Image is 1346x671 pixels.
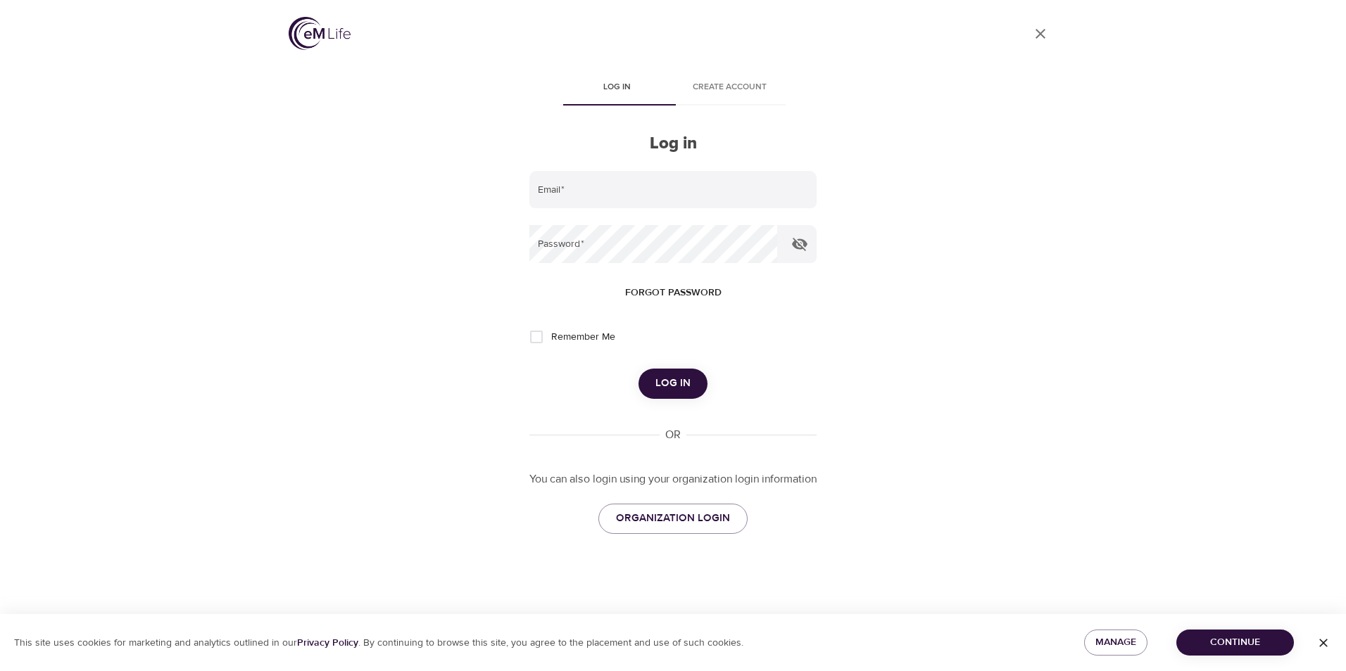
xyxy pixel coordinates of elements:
button: Manage [1084,630,1147,656]
span: Continue [1188,634,1283,651]
a: Privacy Policy [297,637,358,649]
span: Forgot password [625,284,722,302]
span: ORGANIZATION LOGIN [616,509,730,528]
a: close [1024,17,1057,51]
div: disabled tabs example [529,72,817,106]
span: Log in [569,80,665,95]
p: You can also login using your organization login information [529,471,817,487]
span: Manage [1095,634,1136,651]
button: Continue [1176,630,1294,656]
a: ORGANIZATION LOGIN [598,504,748,533]
span: Remember Me [551,330,615,345]
button: Log in [639,369,707,398]
img: logo [289,17,351,50]
span: Log in [655,374,691,392]
button: Forgot password [619,280,727,306]
span: Create account [681,80,777,95]
h2: Log in [529,134,817,154]
div: OR [660,427,686,443]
